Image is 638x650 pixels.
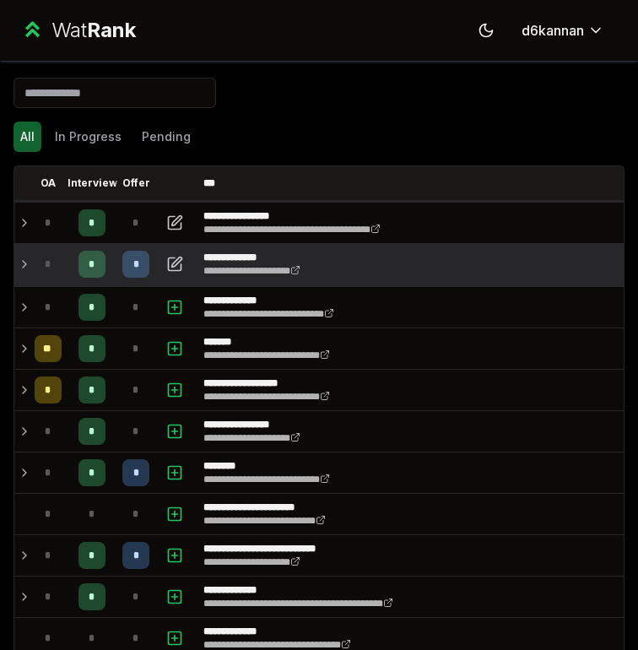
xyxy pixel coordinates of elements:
a: WatRank [20,17,136,44]
span: Rank [87,18,136,42]
button: d6kannan [508,15,618,46]
button: All [14,122,41,152]
div: Wat [51,17,136,44]
span: d6kannan [522,20,584,41]
p: OA [41,176,56,190]
p: Offer [122,176,150,190]
p: Interview [68,176,117,190]
button: In Progress [48,122,128,152]
button: Pending [135,122,197,152]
